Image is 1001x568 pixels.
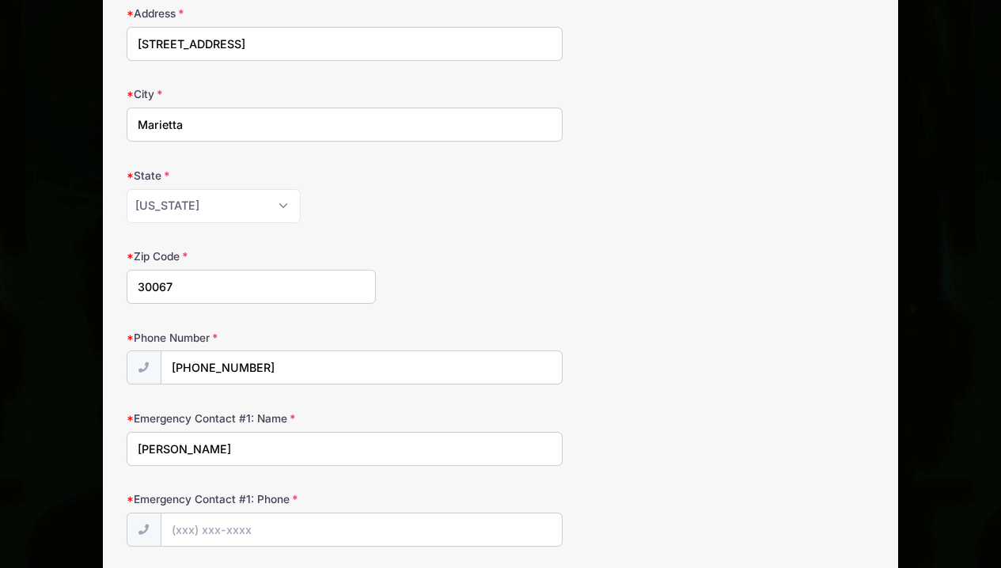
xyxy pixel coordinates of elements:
label: Emergency Contact #1: Name [127,411,376,426]
label: Zip Code [127,248,376,264]
label: Emergency Contact #1: Phone [127,491,376,507]
label: State [127,168,376,184]
input: (xxx) xxx-xxxx [161,513,563,547]
label: Phone Number [127,330,376,346]
label: Address [127,6,376,21]
input: (xxx) xxx-xxxx [161,350,563,384]
label: City [127,86,376,102]
input: xxxxx [127,270,376,304]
